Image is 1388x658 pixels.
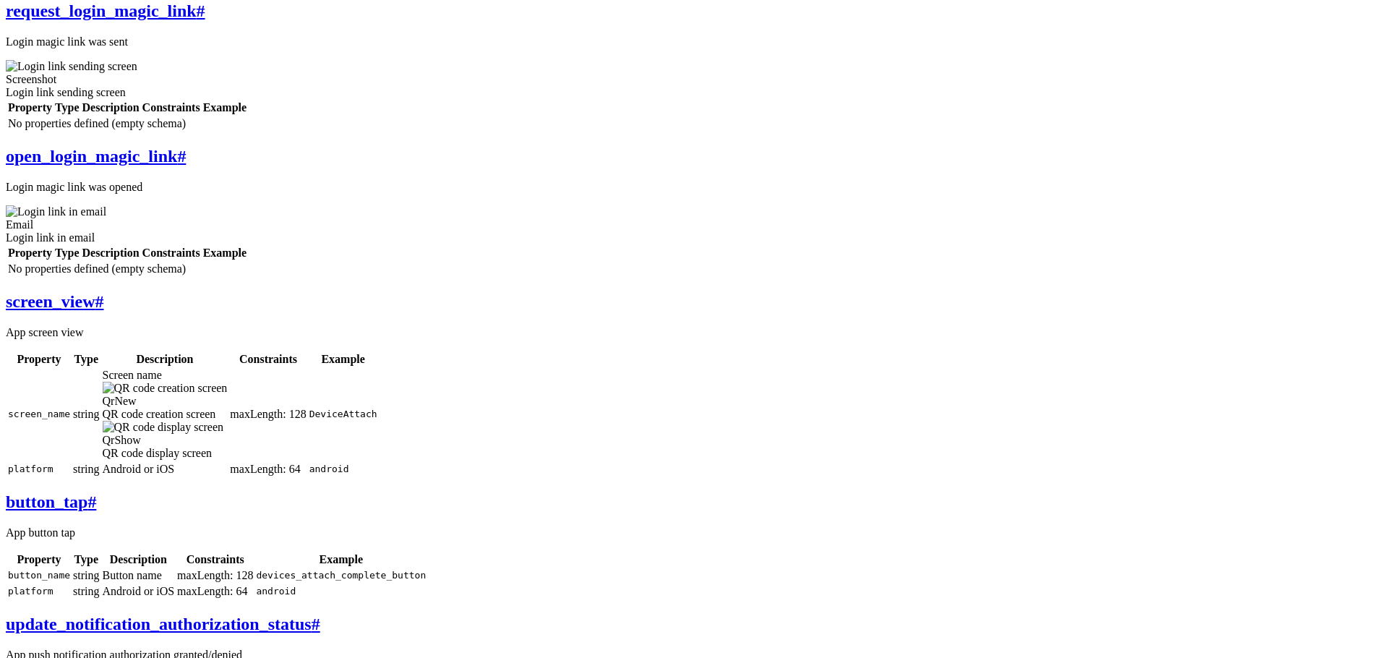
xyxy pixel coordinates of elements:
span: string [73,569,99,581]
div: QR code creation screen [103,408,228,421]
th: Property [7,352,71,367]
span: # [197,1,205,20]
th: Description [102,352,228,367]
img: QR code creation screen [103,382,228,395]
div: Login link sending screen [6,86,1382,99]
a: screen_view# [6,292,104,311]
img: Login link sending screen [6,60,137,73]
span: # [312,615,320,633]
th: Constraints [176,552,254,567]
th: Property [7,246,53,260]
code: button_name [8,570,70,581]
th: Constraints [142,101,201,115]
div: Login link in email [6,231,1382,244]
a: update_notification_authorization_status# [6,615,320,633]
span: string [73,408,99,420]
code: devices_attach_complete_button [256,570,426,581]
code: platform [8,586,53,597]
th: Description [82,101,140,115]
span: Android or iOS [103,463,175,475]
th: Property [7,552,71,567]
div: QrShow [103,434,228,447]
td: No properties defined (empty schema) [7,262,247,276]
span: # [87,492,96,511]
th: Property [7,101,53,115]
code: screen_name [8,409,70,419]
a: request_login_magic_link# [6,1,205,20]
th: Type [72,352,100,367]
th: Description [82,246,140,260]
th: Type [54,101,80,115]
th: Example [255,552,427,567]
span: Button name [103,569,162,581]
div: Email [6,218,1382,231]
img: Login link in email [6,205,106,218]
p: Login magic link was sent [6,35,1382,48]
span: Android or iOS [103,585,175,597]
span: Screen name [103,369,162,381]
th: Description [102,552,176,567]
span: maxLength: 64 [230,463,300,475]
div: QR code display screen [103,447,228,460]
span: string [73,463,99,475]
span: maxLength: 128 [177,569,253,581]
th: Type [54,246,80,260]
p: Login magic link was opened [6,181,1382,194]
div: Screenshot [6,73,1382,86]
code: platform [8,463,53,474]
th: Constraints [229,352,307,367]
code: android [309,463,349,474]
a: open_login_magic_link# [6,147,186,166]
span: maxLength: 128 [230,408,306,420]
th: Example [309,352,378,367]
img: QR code display screen [103,421,224,434]
p: App screen view [6,326,1382,339]
span: # [95,292,104,311]
span: # [177,147,186,166]
code: android [256,586,296,597]
th: Constraints [142,246,201,260]
code: DeviceAttach [309,409,377,419]
div: QrNew [103,395,228,408]
span: string [73,585,99,597]
span: maxLength: 64 [177,585,247,597]
p: App button tap [6,526,1382,539]
th: Type [72,552,100,567]
th: Example [202,246,247,260]
th: Example [202,101,247,115]
td: No properties defined (empty schema) [7,116,247,131]
a: button_tap# [6,492,96,511]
